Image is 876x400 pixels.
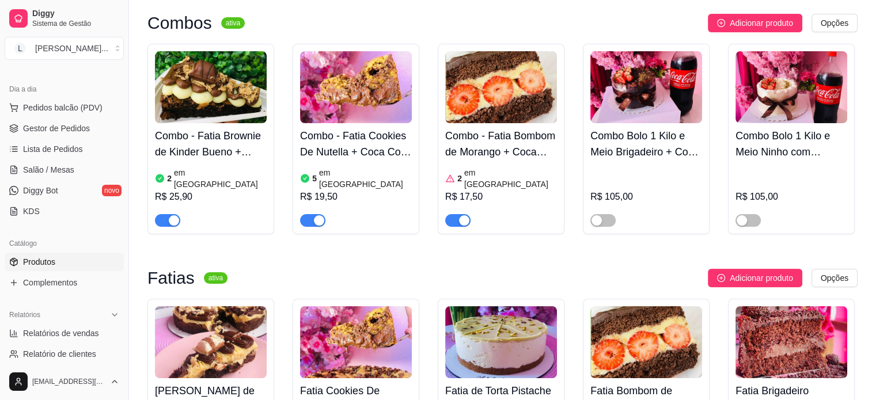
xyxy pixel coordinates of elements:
[5,37,124,60] button: Select a team
[5,5,124,32] a: DiggySistema de Gestão
[5,161,124,179] a: Salão / Mesas
[23,102,103,113] span: Pedidos balcão (PDV)
[708,14,802,32] button: Adicionar produto
[811,269,858,287] button: Opções
[23,348,96,360] span: Relatório de clientes
[35,43,108,54] div: [PERSON_NAME] ...
[445,383,557,399] h4: Fatia de Torta Pistache
[590,51,702,123] img: product-image
[221,17,245,29] sup: ativa
[445,128,557,160] h4: Combo - Fatia Bombom de Morango + Coca Cola 200ml
[23,164,74,176] span: Salão / Mesas
[23,205,40,217] span: KDS
[735,306,847,378] img: product-image
[300,190,412,204] div: R$ 19,50
[811,14,858,32] button: Opções
[5,80,124,98] div: Dia a dia
[32,9,119,19] span: Diggy
[5,368,124,395] button: [EMAIL_ADDRESS][DOMAIN_NAME]
[5,119,124,138] a: Gestor de Pedidos
[590,190,702,204] div: R$ 105,00
[708,269,802,287] button: Adicionar produto
[735,51,847,123] img: product-image
[147,16,212,30] h3: Combos
[23,327,99,339] span: Relatórios de vendas
[174,167,267,190] article: em [GEOGRAPHIC_DATA]
[155,51,267,123] img: product-image
[9,310,40,319] span: Relatórios
[155,306,267,378] img: product-image
[23,256,55,268] span: Produtos
[464,167,557,190] article: em [GEOGRAPHIC_DATA]
[5,345,124,363] a: Relatório de clientes
[5,234,124,253] div: Catálogo
[300,128,412,160] h4: Combo - Fatia Cookies De Nutella + Coca Cola 200ml
[147,271,195,285] h3: Fatias
[204,272,227,284] sup: ativa
[155,190,267,204] div: R$ 25,90
[821,272,848,284] span: Opções
[717,19,725,27] span: plus-circle
[167,173,172,184] article: 2
[5,273,124,292] a: Complementos
[23,123,90,134] span: Gestor de Pedidos
[5,181,124,200] a: Diggy Botnovo
[735,190,847,204] div: R$ 105,00
[5,98,124,117] button: Pedidos balcão (PDV)
[730,17,793,29] span: Adicionar produto
[445,306,557,378] img: product-image
[5,140,124,158] a: Lista de Pedidos
[735,128,847,160] h4: Combo Bolo 1 Kilo e Meio Ninho com Morango + Coca Cola 2 litros Original
[735,383,847,399] h4: Fatia Brigadeiro
[155,128,267,160] h4: Combo - Fatia Brownie de Kinder Bueno + Coca - Cola 200 ml
[5,202,124,220] a: KDS
[319,167,412,190] article: em [GEOGRAPHIC_DATA]
[32,19,119,28] span: Sistema de Gestão
[5,253,124,271] a: Produtos
[23,277,77,288] span: Complementos
[14,43,26,54] span: L
[730,272,793,284] span: Adicionar produto
[300,51,412,123] img: product-image
[821,17,848,29] span: Opções
[5,324,124,342] a: Relatórios de vendas
[590,306,702,378] img: product-image
[590,128,702,160] h4: Combo Bolo 1 Kilo e Meio Brigadeiro + Coca Cola 2 litros Original
[32,377,105,386] span: [EMAIL_ADDRESS][DOMAIN_NAME]
[23,185,58,196] span: Diggy Bot
[300,306,412,378] img: product-image
[445,190,557,204] div: R$ 17,50
[457,173,462,184] article: 2
[23,143,83,155] span: Lista de Pedidos
[717,274,725,282] span: plus-circle
[445,51,557,123] img: product-image
[312,173,317,184] article: 5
